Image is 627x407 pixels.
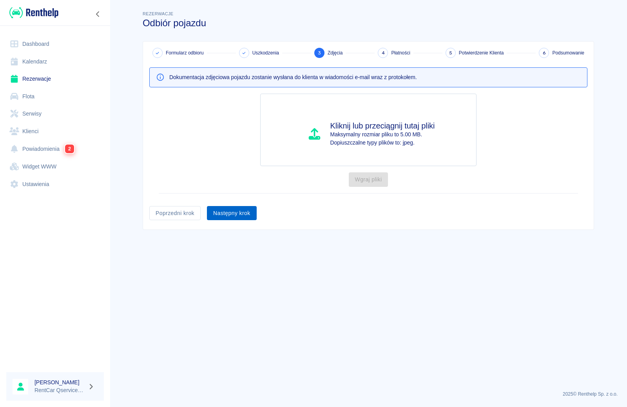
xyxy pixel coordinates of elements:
img: Renthelp logo [9,6,58,19]
a: Widget WWW [6,158,104,175]
a: Ustawienia [6,175,104,193]
a: Rezerwacje [6,70,104,88]
span: Uszkodzenia [252,49,279,56]
span: Formularz odbioru [166,49,204,56]
h4: Kliknij lub przeciągnij tutaj pliki [330,121,435,130]
span: Podsumowanie [552,49,584,56]
button: Poprzedni krok [149,206,201,221]
a: Powiadomienia2 [6,140,104,158]
a: Kalendarz [6,53,104,71]
a: Dashboard [6,35,104,53]
button: Następny krok [207,206,257,221]
span: Płatności [391,49,410,56]
span: Zdjęcia [328,49,342,56]
p: Dokumentacja zdjęciowa pojazdu zostanie wysłana do klienta w wiadomości e-mail wraz z protokołem. [169,73,417,81]
span: 3 [318,49,321,57]
span: Rezerwacje [143,11,173,16]
p: 2025 © Renthelp Sp. z o.o. [119,391,618,398]
span: 4 [382,49,385,57]
span: 6 [543,49,545,57]
a: Klienci [6,123,104,140]
p: Dopiuszczalne typy plików to: jpeg. [330,139,435,147]
h6: [PERSON_NAME] [34,378,85,386]
a: Renthelp logo [6,6,58,19]
p: RentCar Qservice Damar Parts [34,386,85,394]
h3: Odbiór pojazdu [143,18,594,29]
button: Zwiń nawigację [92,9,104,19]
a: Serwisy [6,105,104,123]
span: 5 [449,49,452,57]
p: Maksymalny rozmiar pliku to 5.00 MB. [330,130,435,139]
span: Potwierdzenie Klienta [459,49,504,56]
span: 2 [65,144,74,153]
a: Flota [6,88,104,105]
